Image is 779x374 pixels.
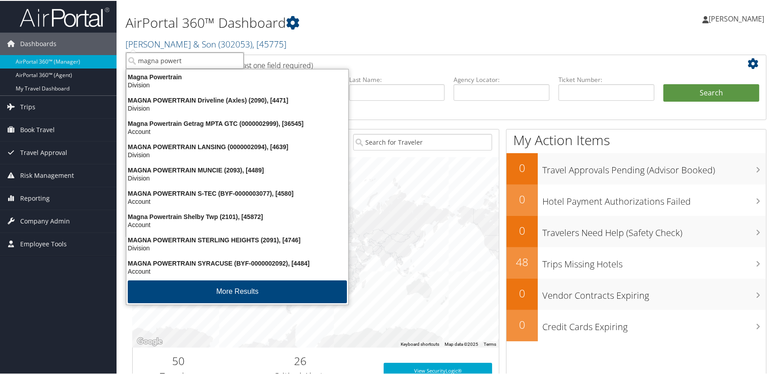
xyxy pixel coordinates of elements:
[20,232,67,254] span: Employee Tools
[506,130,766,149] h1: My Action Items
[401,340,439,347] button: Keyboard shortcuts
[121,103,354,112] div: Division
[121,212,354,220] div: Magna Powertrain Shelby Twp (2101), [45872]
[542,315,766,332] h3: Credit Cards Expiring
[121,72,354,80] div: Magna Powertrain
[139,353,217,368] h2: 50
[20,32,56,54] span: Dashboards
[349,74,445,83] label: Last Name:
[126,37,286,49] a: [PERSON_NAME] & Son
[506,285,538,300] h2: 0
[121,220,354,228] div: Account
[506,278,766,309] a: 0Vendor Contracts Expiring
[506,184,766,215] a: 0Hotel Payment Authorizations Failed
[252,37,286,49] span: , [ 45775 ]
[20,186,50,209] span: Reporting
[506,316,538,331] h2: 0
[121,243,354,251] div: Division
[227,60,313,69] span: (at least one field required)
[709,13,764,23] span: [PERSON_NAME]
[121,80,354,88] div: Division
[231,353,370,368] h2: 26
[126,13,557,31] h1: AirPortal 360™ Dashboard
[121,267,354,275] div: Account
[506,159,538,175] h2: 0
[121,127,354,135] div: Account
[506,246,766,278] a: 48Trips Missing Hotels
[135,335,164,347] img: Google
[542,253,766,270] h3: Trips Missing Hotels
[139,56,706,71] h2: Airtinerary Lookup
[558,74,654,83] label: Ticket Number:
[126,52,244,68] input: Search Accounts
[20,141,67,163] span: Travel Approval
[218,37,252,49] span: ( 302053 )
[121,119,354,127] div: Magna Powertrain Getrag MPTA GTC (0000002999), [36545]
[121,235,354,243] div: MAGNA POWERTRAIN STERLING HEIGHTS (2091), [4746]
[454,74,550,83] label: Agency Locator:
[506,309,766,340] a: 0Credit Cards Expiring
[20,118,55,140] span: Book Travel
[353,133,492,150] input: Search for Traveler
[128,279,347,302] button: More Results
[484,341,496,346] a: Terms (opens in new tab)
[121,258,354,267] div: MAGNA POWERTRAIN SYRACUSE (BYF-0000002092), [4484]
[20,163,74,186] span: Risk Management
[702,4,773,31] a: [PERSON_NAME]
[121,150,354,158] div: Division
[542,159,766,176] h3: Travel Approvals Pending (Advisor Booked)
[121,189,354,197] div: MAGNA POWERTRAIN S-TEC (BYF-0000003077), [4580]
[121,142,354,150] div: MAGNA POWERTRAIN LANSING (0000002094), [4639]
[20,6,109,27] img: airportal-logo.png
[135,335,164,347] a: Open this area in Google Maps (opens a new window)
[121,95,354,103] div: MAGNA POWERTRAIN Driveline (Axles) (2090), [4471]
[506,222,538,237] h2: 0
[663,83,759,101] button: Search
[506,215,766,246] a: 0Travelers Need Help (Safety Check)
[121,197,354,205] div: Account
[542,190,766,207] h3: Hotel Payment Authorizations Failed
[121,173,354,181] div: Division
[506,152,766,184] a: 0Travel Approvals Pending (Advisor Booked)
[20,209,70,232] span: Company Admin
[506,254,538,269] h2: 48
[542,284,766,301] h3: Vendor Contracts Expiring
[445,341,478,346] span: Map data ©2025
[121,165,354,173] div: MAGNA POWERTRAIN MUNCIE (2093), [4489]
[20,95,35,117] span: Trips
[542,221,766,238] h3: Travelers Need Help (Safety Check)
[506,191,538,206] h2: 0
